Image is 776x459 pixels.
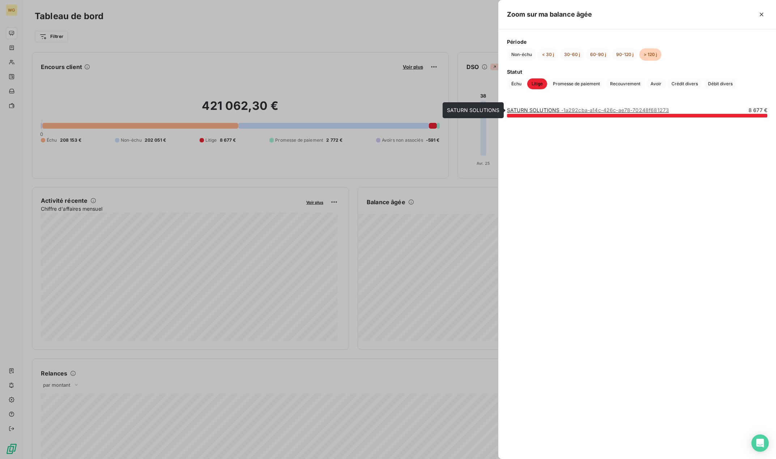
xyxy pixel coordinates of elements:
[560,48,584,61] button: 30-60 j
[507,68,767,76] span: Statut
[507,107,669,113] a: SATURN SOLUTIONS
[751,434,769,452] div: Open Intercom Messenger
[549,78,604,89] button: Promesse de paiement
[507,9,592,20] h5: Zoom sur ma balance âgée
[749,107,767,114] span: 8 677 €
[646,78,666,89] button: Avoir
[561,107,669,113] span: - 1a292cba-a14c-426c-ae78-70248f681273
[447,107,499,113] span: SATURN SOLUTIONS
[612,48,638,61] button: 90-120 j
[606,78,645,89] button: Recouvrement
[538,48,558,61] button: < 30 j
[639,48,661,61] button: > 120 j
[586,48,610,61] button: 60-90 j
[527,78,547,89] button: Litige
[507,78,526,89] button: Échu
[667,78,702,89] button: Crédit divers
[507,38,767,46] span: Période
[507,48,536,61] button: Non-échu
[704,78,737,89] button: Débit divers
